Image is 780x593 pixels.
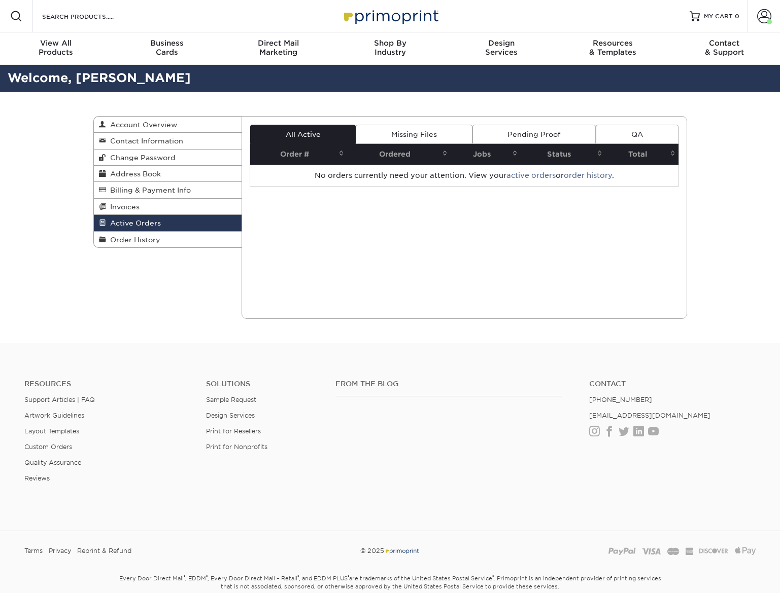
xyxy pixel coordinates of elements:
sup: ® [348,574,349,579]
a: DesignServices [446,32,557,65]
sup: ® [492,574,494,579]
a: Address Book [94,166,242,182]
a: BusinessCards [112,32,223,65]
sup: ® [184,574,185,579]
span: Direct Mail [223,39,334,48]
div: Industry [334,39,446,57]
a: Missing Files [356,125,472,144]
a: order history [564,171,612,179]
a: active orders [506,171,556,179]
span: Change Password [106,154,176,162]
a: Privacy [49,543,71,559]
a: Artwork Guidelines [24,412,84,419]
span: Business [112,39,223,48]
a: Active Orders [94,215,242,231]
th: Order # [250,144,347,165]
a: Contact Information [94,133,242,149]
a: Sample Request [206,396,256,403]
span: Contact Information [106,137,183,145]
a: Layout Templates [24,427,79,435]
img: Primoprint [384,547,420,554]
span: Address Book [106,170,161,178]
th: Total [605,144,678,165]
a: Custom Orders [24,443,72,451]
span: Order History [106,236,160,244]
div: Marketing [223,39,334,57]
input: SEARCH PRODUCTS..... [41,10,140,22]
a: Resources& Templates [557,32,669,65]
a: Reprint & Refund [77,543,131,559]
span: Account Overview [106,121,177,129]
img: Primoprint [340,5,441,27]
span: Design [446,39,557,48]
h4: Resources [24,380,191,388]
a: Support Articles | FAQ [24,396,95,403]
span: Active Orders [106,219,161,227]
th: Ordered [347,144,451,165]
a: [PHONE_NUMBER] [589,396,652,403]
span: Invoices [106,203,140,211]
a: Billing & Payment Info [94,182,242,198]
a: Contact& Support [668,32,780,65]
span: Billing & Payment Info [106,186,191,194]
a: Account Overview [94,117,242,133]
a: All Active [250,125,356,144]
a: Shop ByIndustry [334,32,446,65]
sup: ® [206,574,208,579]
span: Shop By [334,39,446,48]
td: No orders currently need your attention. View your or . [250,165,679,186]
sup: ® [297,574,299,579]
div: Cards [112,39,223,57]
h4: From the Blog [335,380,562,388]
th: Status [521,144,605,165]
th: Jobs [451,144,521,165]
div: & Support [668,39,780,57]
a: [EMAIL_ADDRESS][DOMAIN_NAME] [589,412,710,419]
a: Print for Nonprofits [206,443,267,451]
span: Resources [557,39,669,48]
a: QA [596,125,678,144]
a: Quality Assurance [24,459,81,466]
div: Services [446,39,557,57]
a: Invoices [94,199,242,215]
a: Change Password [94,150,242,166]
span: Contact [668,39,780,48]
a: Direct MailMarketing [223,32,334,65]
a: Print for Resellers [206,427,261,435]
span: 0 [735,13,739,20]
a: Terms [24,543,43,559]
a: Reviews [24,474,50,482]
div: & Templates [557,39,669,57]
a: Design Services [206,412,255,419]
h4: Solutions [206,380,320,388]
a: Order History [94,232,242,247]
a: Contact [589,380,756,388]
span: MY CART [704,12,733,21]
div: © 2025 [265,543,514,559]
a: Pending Proof [472,125,596,144]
